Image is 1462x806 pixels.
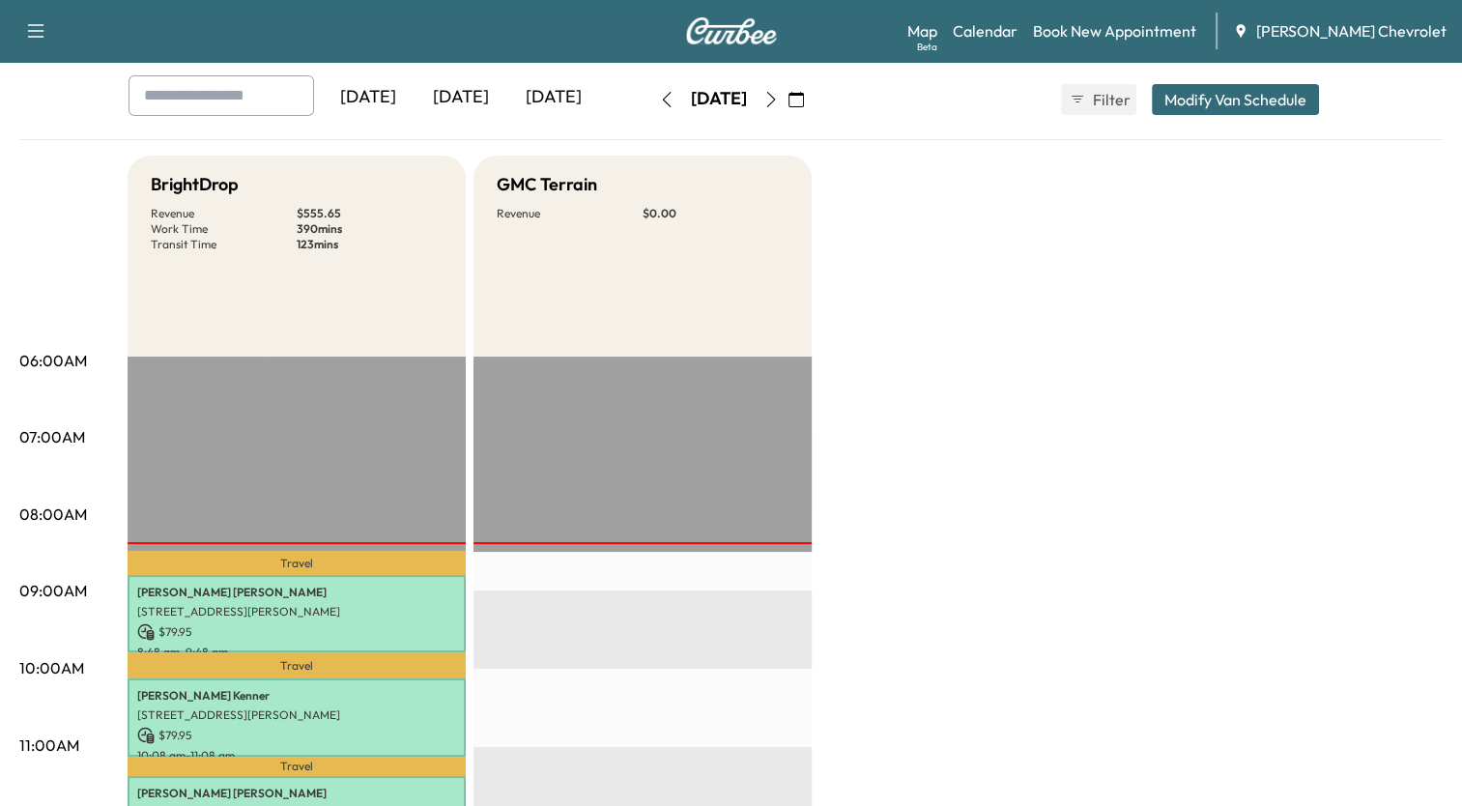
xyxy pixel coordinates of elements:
[19,579,87,602] p: 09:00AM
[322,75,415,120] div: [DATE]
[19,734,79,757] p: 11:00AM
[137,645,456,660] p: 8:48 am - 9:48 am
[953,19,1018,43] a: Calendar
[917,40,937,54] div: Beta
[19,349,87,372] p: 06:00AM
[297,221,443,237] p: 390 mins
[297,237,443,252] p: 123 mins
[137,585,456,600] p: [PERSON_NAME] [PERSON_NAME]
[415,75,507,120] div: [DATE]
[137,707,456,723] p: [STREET_ADDRESS][PERSON_NAME]
[151,206,297,221] p: Revenue
[1152,84,1319,115] button: Modify Van Schedule
[137,727,456,744] p: $ 79.95
[691,87,747,111] div: [DATE]
[297,206,443,221] p: $ 555.65
[907,19,937,43] a: MapBeta
[151,237,297,252] p: Transit Time
[128,652,466,678] p: Travel
[137,748,456,763] p: 10:08 am - 11:08 am
[1093,88,1128,111] span: Filter
[643,206,788,221] p: $ 0.00
[128,757,466,776] p: Travel
[497,206,643,221] p: Revenue
[19,656,84,679] p: 10:00AM
[1061,84,1136,115] button: Filter
[137,688,456,704] p: [PERSON_NAME] Kenner
[507,75,600,120] div: [DATE]
[137,623,456,641] p: $ 79.95
[19,425,85,448] p: 07:00AM
[151,221,297,237] p: Work Time
[19,503,87,526] p: 08:00AM
[137,604,456,619] p: [STREET_ADDRESS][PERSON_NAME]
[497,171,597,198] h5: GMC Terrain
[685,17,778,44] img: Curbee Logo
[151,171,239,198] h5: BrightDrop
[1033,19,1196,43] a: Book New Appointment
[1256,19,1447,43] span: [PERSON_NAME] Chevrolet
[128,551,466,574] p: Travel
[137,786,456,801] p: [PERSON_NAME] [PERSON_NAME]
